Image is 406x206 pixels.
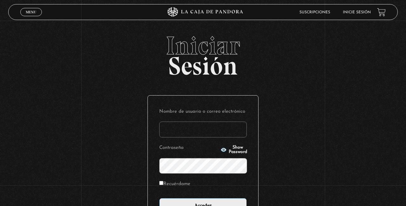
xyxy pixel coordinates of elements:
input: Recuérdame [159,181,163,185]
a: Suscripciones [299,10,330,14]
span: Show Password [229,145,247,154]
a: View your shopping cart [377,8,386,16]
h2: Sesión [8,33,398,74]
label: Recuérdame [159,179,190,189]
span: Iniciar [8,33,398,58]
span: Cerrar [24,16,39,20]
button: Show Password [220,145,247,154]
label: Nombre de usuario o correo electrónico [159,107,247,117]
span: Menu [26,10,36,14]
a: Inicie sesión [343,10,371,14]
label: Contraseña [159,143,219,153]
